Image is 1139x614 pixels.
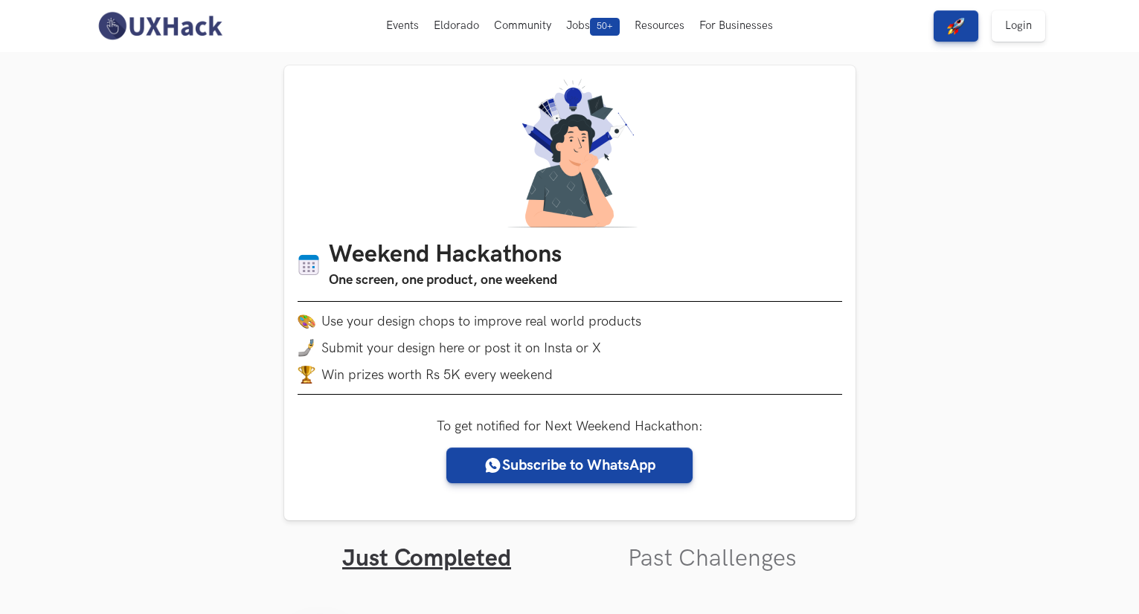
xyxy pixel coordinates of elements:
[284,520,856,573] ul: Tabs Interface
[94,10,226,42] img: UXHack-logo.png
[446,447,693,483] a: Subscribe to WhatsApp
[298,253,320,277] img: Calendar icon
[298,339,315,357] img: mobile-in-hand.png
[329,241,562,270] h1: Weekend Hackathons
[342,544,511,573] a: Just Completed
[498,79,641,227] img: A designer thinking
[321,340,601,356] span: Submit your design here or post it on Insta or X
[590,18,620,36] span: 50+
[628,544,797,573] a: Past Challenges
[298,312,315,330] img: palette.png
[298,366,315,384] img: trophy.png
[437,419,703,434] label: To get notified for Next Weekend Hackathon:
[329,270,562,291] h3: One screen, one product, one weekend
[947,17,965,35] img: rocket
[298,312,842,330] li: Use your design chops to improve real world products
[992,10,1045,42] a: Login
[298,366,842,384] li: Win prizes worth Rs 5K every weekend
